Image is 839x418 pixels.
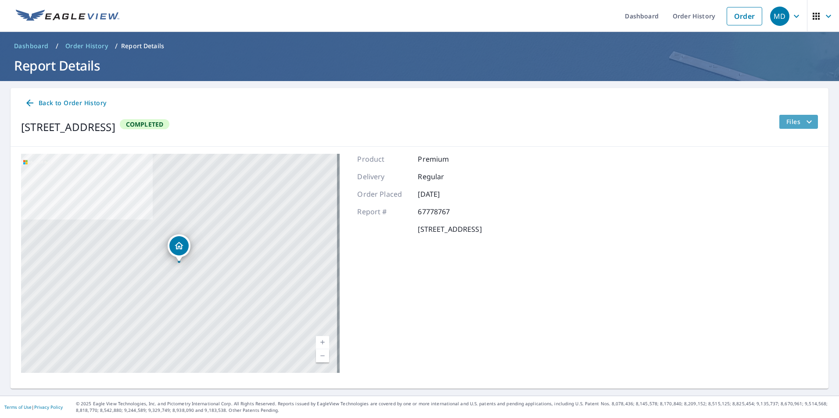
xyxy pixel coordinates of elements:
[65,42,108,50] span: Order History
[418,154,470,164] p: Premium
[418,224,481,234] p: [STREET_ADDRESS]
[779,115,818,129] button: filesDropdownBtn-67778767
[62,39,111,53] a: Order History
[21,95,110,111] a: Back to Order History
[16,10,119,23] img: EV Logo
[76,400,835,414] p: © 2025 Eagle View Technologies, Inc. and Pictometry International Corp. All Rights Reserved. Repo...
[25,98,106,109] span: Back to Order History
[727,7,762,25] a: Order
[786,117,814,127] span: Files
[21,119,115,135] div: [STREET_ADDRESS]
[418,189,470,199] p: [DATE]
[168,234,190,262] div: Dropped pin, building 1, Residential property, 32 E Bayshore Blvd Jacksonville, NC 28540
[418,206,470,217] p: 67778767
[121,120,169,128] span: Completed
[316,336,329,349] a: Current Level 17, Zoom In
[121,42,164,50] p: Report Details
[770,7,789,26] div: MD
[418,171,470,182] p: Regular
[34,404,63,410] a: Privacy Policy
[357,189,410,199] p: Order Placed
[357,171,410,182] p: Delivery
[11,39,828,53] nav: breadcrumb
[357,206,410,217] p: Report #
[357,154,410,164] p: Product
[56,41,58,51] li: /
[14,42,49,50] span: Dashboard
[115,41,118,51] li: /
[316,349,329,362] a: Current Level 17, Zoom Out
[11,57,828,74] h1: Report Details
[4,404,63,410] p: |
[11,39,52,53] a: Dashboard
[4,404,32,410] a: Terms of Use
